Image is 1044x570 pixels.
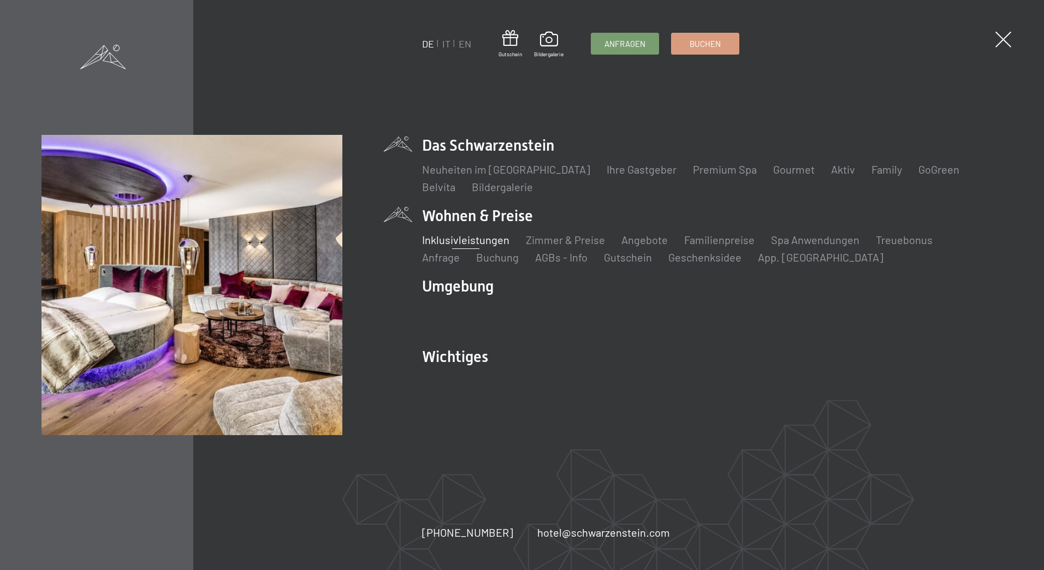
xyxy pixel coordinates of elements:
[422,180,455,193] a: Belvita
[604,38,645,50] span: Anfragen
[476,251,519,264] a: Buchung
[422,525,513,540] a: [PHONE_NUMBER]
[499,30,522,58] a: Gutschein
[499,50,522,58] span: Gutschein
[621,233,668,246] a: Angebote
[758,251,883,264] a: App. [GEOGRAPHIC_DATA]
[537,525,670,540] a: hotel@schwarzenstein.com
[41,135,342,436] img: Wellnesshotel Südtirol SCHWARZENSTEIN - Wellnessurlaub in den Alpen, Wandern und Wellness
[773,163,815,176] a: Gourmet
[672,33,739,54] a: Buchen
[422,233,509,246] a: Inklusivleistungen
[693,163,757,176] a: Premium Spa
[472,180,533,193] a: Bildergalerie
[534,50,563,58] span: Bildergalerie
[422,526,513,539] span: [PHONE_NUMBER]
[876,233,933,246] a: Treuebonus
[871,163,902,176] a: Family
[684,233,755,246] a: Familienpreise
[668,251,742,264] a: Geschenksidee
[604,251,652,264] a: Gutschein
[526,233,605,246] a: Zimmer & Preise
[459,38,471,50] a: EN
[422,38,434,50] a: DE
[422,251,460,264] a: Anfrage
[771,233,859,246] a: Spa Anwendungen
[591,33,659,54] a: Anfragen
[535,251,588,264] a: AGBs - Info
[442,38,450,50] a: IT
[607,163,677,176] a: Ihre Gastgeber
[690,38,721,50] span: Buchen
[918,163,959,176] a: GoGreen
[422,163,590,176] a: Neuheiten im [GEOGRAPHIC_DATA]
[534,32,563,58] a: Bildergalerie
[831,163,855,176] a: Aktiv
